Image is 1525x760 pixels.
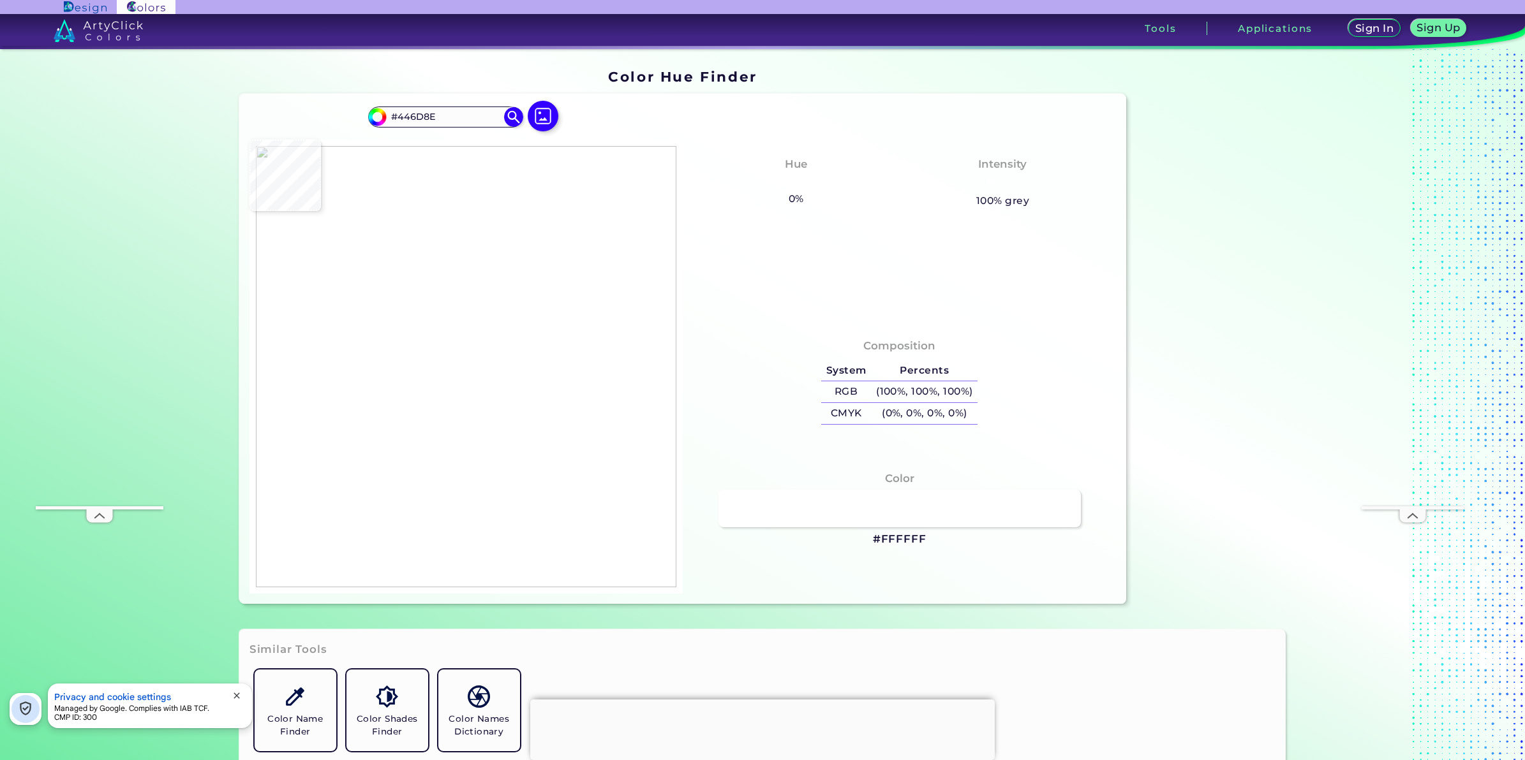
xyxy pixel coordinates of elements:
iframe: Advertisement [36,124,163,506]
h5: (0%, 0%, 0%, 0%) [871,403,978,424]
h3: None [981,175,1024,191]
h5: Color Names Dictionary [443,713,515,737]
img: icon search [504,107,523,126]
h5: RGB [821,381,871,402]
h3: Similar Tools [249,642,327,657]
h3: Tools [1145,24,1176,33]
iframe: Advertisement [1362,124,1464,506]
h5: (100%, 100%, 100%) [871,381,978,402]
h3: None [775,175,817,191]
a: Sign In [1349,20,1399,37]
img: icon picture [528,101,558,131]
h4: Intensity [978,155,1027,173]
h3: #FFFFFF [873,532,926,547]
a: Color Names Dictionary [433,664,525,756]
h5: Color Name Finder [260,713,331,737]
h3: Applications [1238,24,1313,33]
h4: Composition [863,337,935,355]
h1: Color Hue Finder [608,67,757,86]
img: ArtyClick Design logo [64,1,107,13]
h5: Percents [871,360,978,381]
h5: 100% grey [976,193,1029,209]
input: type color.. [386,108,505,126]
img: icon_color_shades.svg [376,685,398,708]
h4: Color [885,469,914,488]
iframe: Advertisement [530,699,995,757]
img: 51abeedf-847b-455a-b494-e766b4652fbb [256,146,676,587]
h5: CMYK [821,403,871,424]
a: Color Name Finder [249,664,341,756]
h5: 0% [784,191,808,207]
iframe: Advertisement [1131,64,1291,610]
a: Sign Up [1411,20,1466,37]
h5: Sign In [1355,23,1393,33]
a: Color Shades Finder [341,664,433,756]
img: logo_artyclick_colors_white.svg [54,19,144,42]
h5: Sign Up [1417,22,1460,33]
img: icon_color_names_dictionary.svg [468,685,490,708]
h5: System [821,360,871,381]
h4: Hue [785,155,807,173]
h5: Color Shades Finder [352,713,423,737]
img: icon_color_name_finder.svg [284,685,306,708]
